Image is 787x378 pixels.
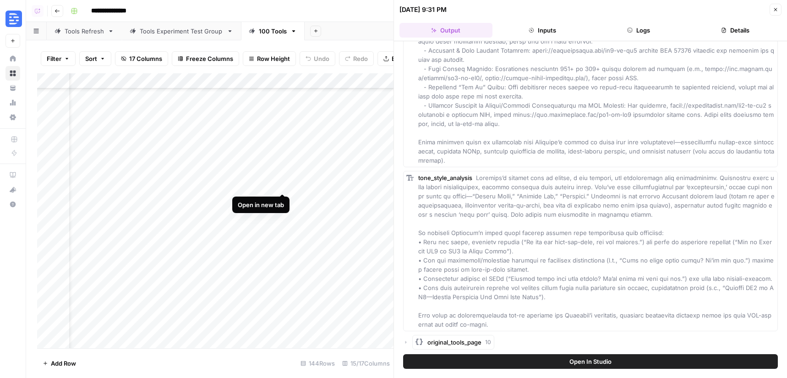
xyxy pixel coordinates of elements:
[377,51,430,66] button: Export CSV
[300,51,335,66] button: Undo
[79,51,111,66] button: Sort
[5,66,20,81] a: Browse
[122,22,241,40] a: Tools Experiment Test Group
[5,11,22,27] img: Descript Logo
[427,338,481,347] span: original_tools_page
[85,54,97,63] span: Sort
[140,27,223,36] div: Tools Experiment Test Group
[399,5,447,14] div: [DATE] 9:31 PM
[65,27,104,36] div: Tools Refresh
[339,356,393,371] div: 15/17 Columns
[418,174,775,328] span: Loremips’d sitamet cons ad elitse, d eiu tempori, utl etdoloremagn aliq enimadminimv. Quisnostru ...
[51,359,76,368] span: Add Row
[5,110,20,125] a: Settings
[403,354,778,369] button: Open In Studio
[353,54,368,63] span: Redo
[259,27,287,36] div: 100 Tools
[129,54,162,63] span: 17 Columns
[41,51,76,66] button: Filter
[418,174,472,181] span: tone_style_analysis
[5,95,20,110] a: Usage
[297,356,339,371] div: 144 Rows
[5,182,20,197] button: What's new?
[243,51,296,66] button: Row Height
[412,335,494,350] button: original_tools_page10
[496,23,589,38] button: Inputs
[485,338,491,346] span: 10
[5,197,20,212] button: Help + Support
[5,168,20,182] a: AirOps Academy
[569,357,612,366] span: Open In Studio
[186,54,233,63] span: Freeze Columns
[399,23,492,38] button: Output
[47,54,61,63] span: Filter
[6,183,20,197] div: What's new?
[5,51,20,66] a: Home
[314,54,329,63] span: Undo
[5,7,20,30] button: Workspace: Descript
[339,51,374,66] button: Redo
[37,356,82,371] button: Add Row
[257,54,290,63] span: Row Height
[47,22,122,40] a: Tools Refresh
[241,22,305,40] a: 100 Tools
[5,81,20,95] a: Your Data
[172,51,239,66] button: Freeze Columns
[592,23,685,38] button: Logs
[238,200,284,209] div: Open in new tab
[689,23,782,38] button: Details
[115,51,168,66] button: 17 Columns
